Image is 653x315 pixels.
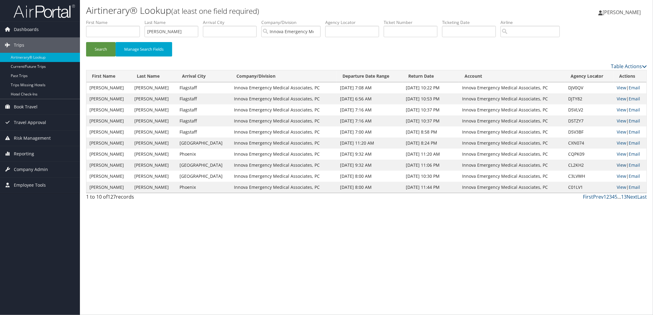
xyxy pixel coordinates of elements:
span: [PERSON_NAME] [603,9,641,16]
div: 1 to 10 of records [86,193,220,204]
a: Email [629,85,640,91]
a: 5 [615,193,617,200]
td: Innova Emergency Medical Associates, PC [231,82,337,93]
td: [DATE] 10:53 PM [403,93,459,104]
a: Email [629,173,640,179]
a: Email [629,118,640,124]
td: | [614,171,647,182]
a: 3 [609,193,612,200]
label: Last Name [144,19,203,25]
td: Flagstaff [176,93,231,104]
img: airportal-logo.png [14,4,75,18]
td: Innova Emergency Medical Associates, PC [459,182,565,193]
td: DJV0QV [565,82,614,93]
td: Innova Emergency Medical Associates, PC [231,115,337,126]
td: Innova Emergency Medical Associates, PC [231,149,337,160]
td: Innova Emergency Medical Associates, PC [459,104,565,115]
th: Return Date: activate to sort column ascending [403,70,459,82]
td: [PERSON_NAME] [86,104,131,115]
a: View [617,129,626,135]
td: [DATE] 7:08 AM [337,82,403,93]
span: 127 [108,193,116,200]
td: [DATE] 10:30 PM [403,171,459,182]
span: Reporting [14,146,34,161]
td: | [614,104,647,115]
a: Email [629,129,640,135]
td: [GEOGRAPHIC_DATA] [176,171,231,182]
td: [PERSON_NAME] [131,182,176,193]
td: Innova Emergency Medical Associates, PC [459,160,565,171]
td: CQPK09 [565,149,614,160]
td: [DATE] 7:16 AM [337,104,403,115]
td: Innova Emergency Medical Associates, PC [459,126,565,138]
td: Flagstaff [176,104,231,115]
a: 13 [621,193,627,200]
th: Departure Date Range: activate to sort column ascending [337,70,403,82]
td: Innova Emergency Medical Associates, PC [231,171,337,182]
td: [DATE] 8:24 PM [403,138,459,149]
td: C01LV1 [565,182,614,193]
button: Search [86,42,116,56]
th: Arrival City: activate to sort column ascending [176,70,231,82]
td: [DATE] 7:16 AM [337,115,403,126]
a: Email [629,162,640,168]
a: Email [629,140,640,146]
td: Innova Emergency Medical Associates, PC [231,160,337,171]
td: [PERSON_NAME] [131,160,176,171]
td: Innova Emergency Medical Associates, PC [459,138,565,149]
td: [DATE] 11:20 AM [337,138,403,149]
td: [PERSON_NAME] [86,149,131,160]
td: [PERSON_NAME] [86,171,131,182]
a: View [617,107,626,113]
a: 4 [612,193,615,200]
td: [PERSON_NAME] [86,93,131,104]
span: Book Travel [14,99,38,115]
a: View [617,151,626,157]
td: [PERSON_NAME] [86,138,131,149]
span: Travel Approval [14,115,46,130]
a: Prev [593,193,604,200]
td: [PERSON_NAME] [131,138,176,149]
td: Flagstaff [176,82,231,93]
td: D5TZY7 [565,115,614,126]
td: [PERSON_NAME] [131,82,176,93]
td: Innova Emergency Medical Associates, PC [231,93,337,104]
a: First [583,193,593,200]
a: View [617,140,626,146]
td: Innova Emergency Medical Associates, PC [459,149,565,160]
td: Innova Emergency Medical Associates, PC [459,93,565,104]
label: Agency Locator [325,19,384,25]
th: Actions [614,70,647,82]
td: Innova Emergency Medical Associates, PC [231,138,337,149]
td: Innova Emergency Medical Associates, PC [231,126,337,138]
th: Company/Division [231,70,337,82]
a: Table Actions [611,63,647,70]
a: Last [637,193,647,200]
td: | [614,182,647,193]
label: Ticketing Date [442,19,501,25]
td: [PERSON_NAME] [131,93,176,104]
a: View [617,85,626,91]
label: Arrival City [203,19,261,25]
td: Phoenix [176,149,231,160]
a: View [617,173,626,179]
label: Airline [501,19,564,25]
a: 2 [606,193,609,200]
td: Innova Emergency Medical Associates, PC [231,182,337,193]
td: Innova Emergency Medical Associates, PC [459,82,565,93]
a: Email [629,151,640,157]
td: [DATE] 11:20 AM [403,149,459,160]
a: View [617,184,626,190]
a: View [617,162,626,168]
td: | [614,160,647,171]
td: [DATE] 11:06 PM [403,160,459,171]
td: [DATE] 8:58 PM [403,126,459,138]
td: DJTY82 [565,93,614,104]
a: View [617,118,626,124]
a: Email [629,184,640,190]
td: [PERSON_NAME] [131,115,176,126]
a: Email [629,96,640,102]
td: [PERSON_NAME] [86,126,131,138]
th: Agency Locator: activate to sort column ascending [565,70,614,82]
td: | [614,115,647,126]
